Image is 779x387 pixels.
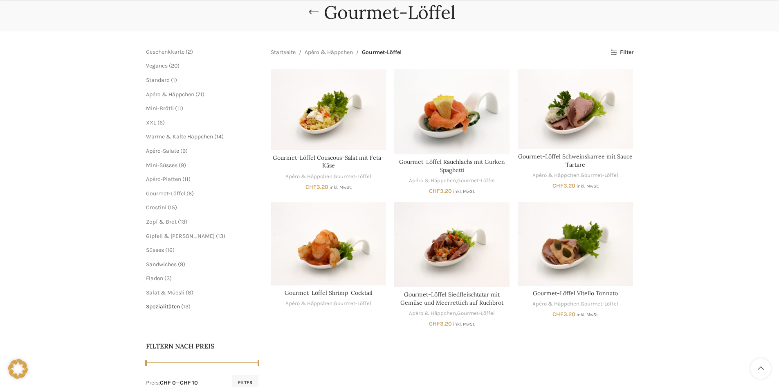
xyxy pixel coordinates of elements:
[146,91,194,98] a: Apéro & Häppchen
[518,202,633,285] a: Gourmet-Löffel Vitello Tonnato
[146,162,177,169] a: Mini-Süsses
[146,190,185,197] a: Gourmet-Löffel
[429,320,440,327] span: CHF
[409,310,456,317] a: Apéro & Häppchen
[146,289,184,296] a: Salat & Müesli
[334,173,371,181] a: Gourmet-Löffel
[518,153,633,168] a: Gourmet-Löffel Schweinskarree mit Sauce Tartare
[577,312,599,317] small: inkl. MwSt.
[160,379,176,386] span: CHF 0
[182,147,186,154] span: 9
[271,202,386,285] a: Gourmet-Löffel Shrimp-Cocktail
[581,172,618,179] a: Gourmet-Löffel
[146,176,181,183] a: Apéro-Platten
[177,105,181,112] span: 11
[146,62,168,69] a: Veganes
[750,358,771,379] a: Scroll to top button
[394,69,510,154] a: Gourmet-Löffel Rauchlachs mit Gurken Spaghetti
[181,162,184,169] span: 9
[146,105,174,112] a: Mini-Brötli
[146,275,163,282] a: Fladen
[146,119,156,126] a: XXL
[330,185,352,190] small: inkl. MwSt.
[146,133,213,140] a: Warme & Kalte Häppchen
[518,300,633,308] div: ,
[166,275,170,282] span: 3
[198,91,202,98] span: 71
[146,233,215,240] a: Gipfeli & [PERSON_NAME]
[159,119,163,126] span: 6
[146,261,177,268] a: Sandwiches
[285,300,332,308] a: Apéro & Häppchen
[577,183,599,189] small: inkl. MwSt.
[552,182,575,189] bdi: 3.20
[271,69,386,150] a: Gourmet-Löffel Couscous-Salat mit Feta-Käse
[146,48,184,55] a: Geschenkkarte
[271,48,296,57] a: Startseite
[188,289,191,296] span: 8
[305,183,328,190] bdi: 3.20
[146,303,180,310] a: Spezialitäten
[305,48,353,57] a: Apéro & Häppchen
[271,48,402,57] nav: Breadcrumb
[167,247,173,253] span: 16
[303,4,324,20] a: Go back
[453,321,475,327] small: inkl. MwSt.
[285,173,332,181] a: Apéro & Häppchen
[324,2,456,23] h1: Gourmet-Löffel
[146,379,198,387] div: Preis: —
[173,77,175,84] span: 1
[216,133,222,140] span: 14
[271,300,386,308] div: ,
[146,77,170,84] a: Standard
[457,177,495,185] a: Gourmet-Löffel
[271,173,386,181] div: ,
[581,300,618,308] a: Gourmet-Löffel
[218,233,223,240] span: 13
[532,172,579,179] a: Apéro & Häppchen
[457,310,495,317] a: Gourmet-Löffel
[146,204,166,211] a: Crostini
[429,188,440,195] span: CHF
[552,182,563,189] span: CHF
[552,311,563,318] span: CHF
[400,291,503,306] a: Gourmet-Löffel Siedfleischtatar mit Gemüse und Meerrettich auf Ruchbrot
[518,172,633,179] div: ,
[170,204,175,211] span: 15
[180,218,185,225] span: 13
[146,218,177,225] span: Zopf & Brot
[285,289,373,296] a: Gourmet-Löffel Shrimp-Cocktail
[146,247,164,253] a: Süsses
[429,320,452,327] bdi: 3.20
[409,177,456,185] a: Apéro & Häppchen
[189,190,192,197] span: 6
[305,183,317,190] span: CHF
[146,147,179,154] span: Apéro-Salate
[399,158,505,174] a: Gourmet-Löffel Rauchlachs mit Gurken Spaghetti
[394,310,510,317] div: ,
[394,202,510,287] a: Gourmet-Löffel Siedfleischtatar mit Gemüse und Meerrettich auf Ruchbrot
[453,189,475,194] small: inkl. MwSt.
[183,303,189,310] span: 13
[532,300,579,308] a: Apéro & Häppchen
[518,69,633,149] a: Gourmet-Löffel Schweinskarree mit Sauce Tartare
[429,188,452,195] bdi: 3.20
[552,311,575,318] bdi: 3.20
[362,48,402,57] span: Gourmet-Löffel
